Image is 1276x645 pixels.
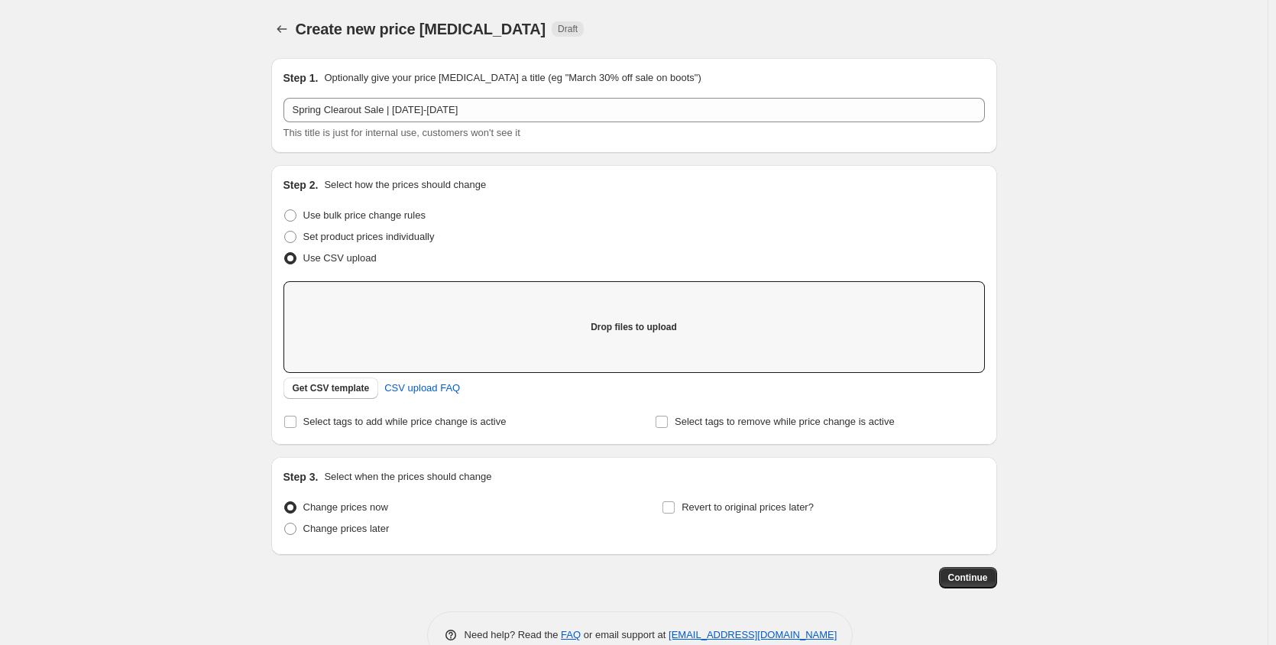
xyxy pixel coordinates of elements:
span: Draft [558,23,578,35]
span: Add files [614,321,653,333]
span: CSV upload FAQ [384,381,460,396]
h2: Step 3. [283,469,319,485]
a: FAQ [561,629,581,640]
button: Price change jobs [271,18,293,40]
span: or email support at [581,629,669,640]
input: 30% off holiday sale [283,98,985,122]
a: CSV upload FAQ [375,376,469,400]
button: Get CSV template [283,378,379,399]
span: Select tags to remove while price change is active [675,416,895,427]
p: Select how the prices should change [324,177,486,193]
span: Set product prices individually [303,231,435,242]
span: Get CSV template [293,382,370,394]
span: Change prices later [303,523,390,534]
span: Select tags to add while price change is active [303,416,507,427]
span: Change prices now [303,501,388,513]
span: Revert to original prices later? [682,501,814,513]
h2: Step 2. [283,177,319,193]
button: Continue [939,567,997,588]
button: Add files [605,316,662,338]
p: Select when the prices should change [324,469,491,485]
a: [EMAIL_ADDRESS][DOMAIN_NAME] [669,629,837,640]
p: Optionally give your price [MEDICAL_DATA] a title (eg "March 30% off sale on boots") [324,70,701,86]
span: Use bulk price change rules [303,209,426,221]
span: This title is just for internal use, customers won't see it [283,127,520,138]
span: Create new price [MEDICAL_DATA] [296,21,546,37]
h2: Step 1. [283,70,319,86]
span: Need help? Read the [465,629,562,640]
span: Use CSV upload [303,252,377,264]
span: Continue [948,572,988,584]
